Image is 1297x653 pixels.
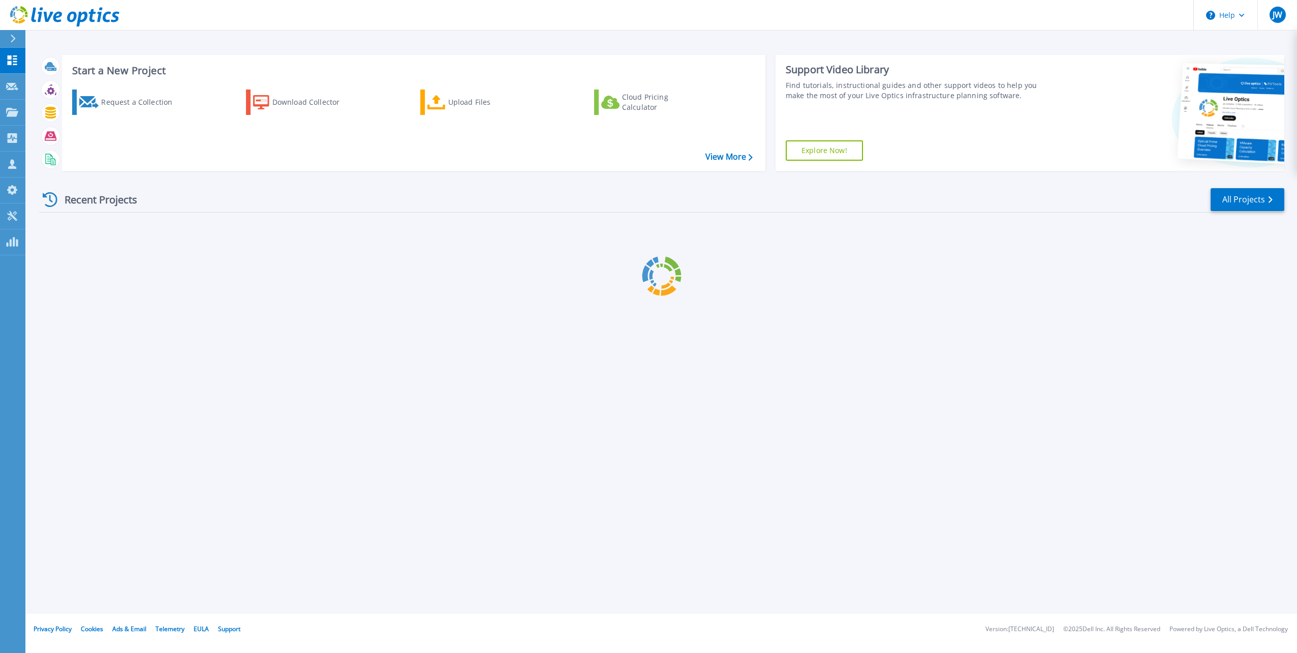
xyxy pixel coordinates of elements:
a: Explore Now! [786,140,863,161]
a: Ads & Email [112,625,146,633]
div: Cloud Pricing Calculator [622,92,703,112]
div: Recent Projects [39,187,151,212]
div: Request a Collection [101,92,182,112]
li: Version: [TECHNICAL_ID] [985,626,1054,633]
a: Upload Files [420,90,534,115]
div: Find tutorials, instructional guides and other support videos to help you make the most of your L... [786,80,1048,101]
a: EULA [194,625,209,633]
a: Privacy Policy [34,625,72,633]
div: Download Collector [272,92,354,112]
span: JW [1273,11,1282,19]
a: Cloud Pricing Calculator [594,90,707,115]
a: View More [705,152,753,162]
a: Cookies [81,625,103,633]
li: © 2025 Dell Inc. All Rights Reserved [1063,626,1160,633]
div: Support Video Library [786,63,1048,76]
a: Support [218,625,240,633]
h3: Start a New Project [72,65,752,76]
div: Upload Files [448,92,530,112]
li: Powered by Live Optics, a Dell Technology [1169,626,1288,633]
a: All Projects [1211,188,1284,211]
a: Request a Collection [72,90,186,115]
a: Download Collector [246,90,359,115]
a: Telemetry [156,625,184,633]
